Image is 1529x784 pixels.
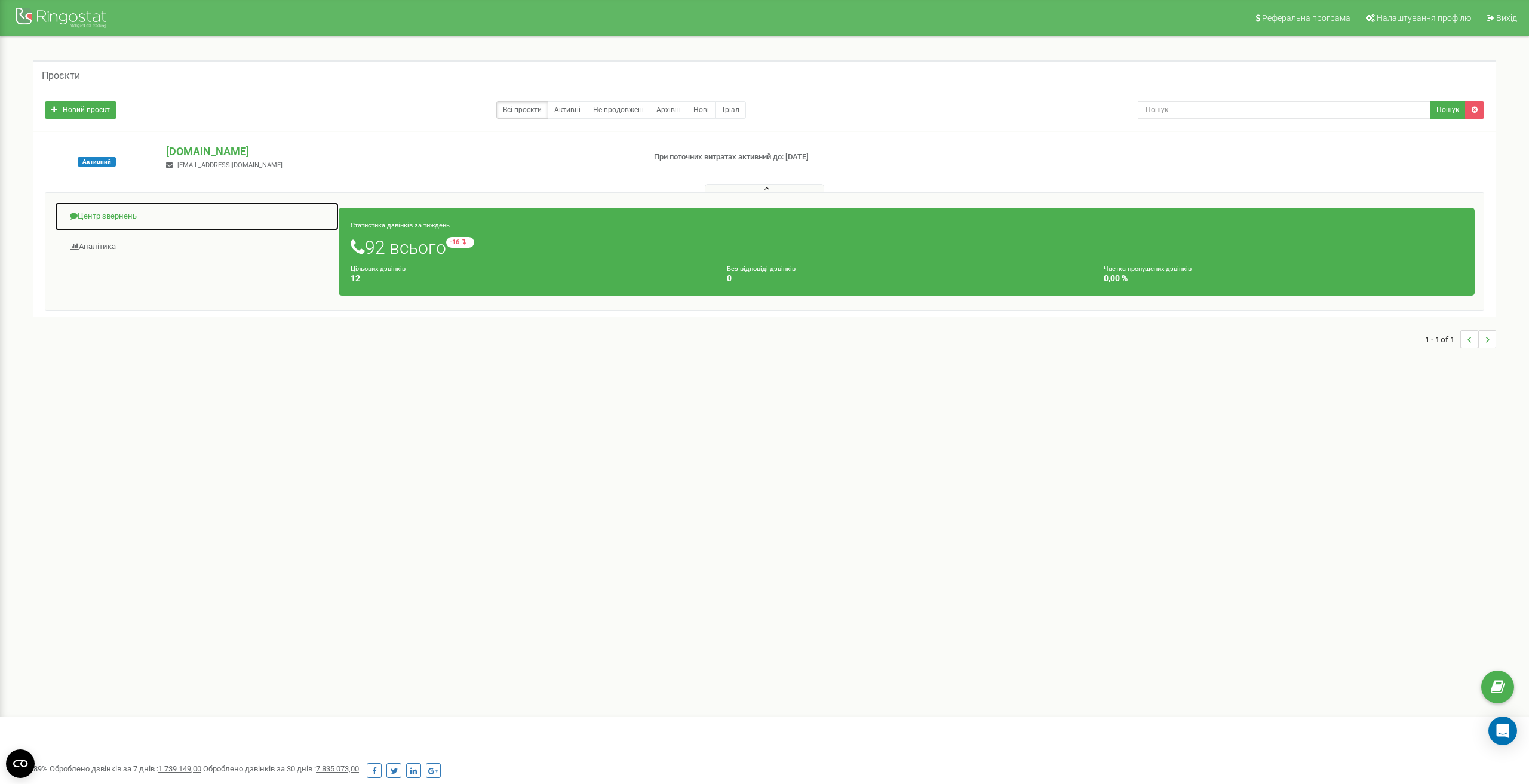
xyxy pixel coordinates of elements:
input: Пошук [1138,101,1430,119]
a: Аналiтика [54,232,339,262]
a: Архівні [650,101,687,119]
span: 1 - 1 of 1 [1425,330,1460,348]
span: [EMAIL_ADDRESS][DOMAIN_NAME] [177,161,283,169]
small: -16 [446,237,474,248]
small: Статистика дзвінків за тиждень [351,222,450,229]
span: Реферальна програма [1262,13,1350,23]
a: Активні [548,101,587,119]
small: Цільових дзвінків [351,265,406,273]
a: Не продовжені [587,101,650,119]
small: Частка пропущених дзвінків [1104,265,1192,273]
h4: 0,00 % [1104,274,1463,283]
nav: ... [1425,318,1496,360]
p: При поточних витратах активний до: [DATE] [654,152,1000,163]
a: Тріал [715,101,746,119]
h5: Проєкти [42,70,80,81]
small: Без відповіді дзвінків [727,265,796,273]
h1: 92 всього [351,237,1463,257]
span: Налаштування профілю [1377,13,1471,23]
span: Вихід [1496,13,1517,23]
span: Активний [78,157,116,167]
a: Новий проєкт [45,101,116,119]
div: Open Intercom Messenger [1488,717,1517,745]
button: Open CMP widget [6,749,35,778]
button: Пошук [1430,101,1466,119]
a: Всі проєкти [496,101,548,119]
h4: 12 [351,274,710,283]
a: Центр звернень [54,202,339,231]
a: Нові [687,101,716,119]
h4: 0 [727,274,1086,283]
p: [DOMAIN_NAME] [166,144,634,159]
